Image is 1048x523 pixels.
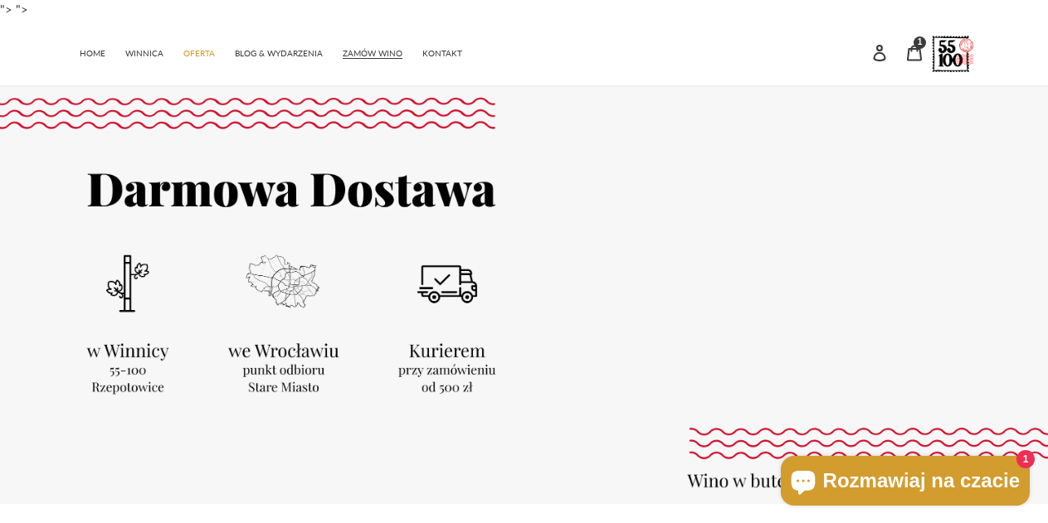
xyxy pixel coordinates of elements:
[227,40,331,64] a: BLOG & WYDARZENIA
[776,456,1035,510] inbox-online-store-chat: Czat w sklepie online Shopify
[414,40,470,64] a: KONTAKT
[71,40,114,64] a: HOME
[918,38,923,46] span: 1
[80,48,105,59] span: HOME
[183,48,215,59] span: OFERTA
[343,48,402,59] span: ZAMÓW WINO
[422,48,462,59] span: KONTAKT
[125,48,163,59] span: WINNICA
[334,40,411,64] a: ZAMÓW WINO
[897,34,932,70] a: 1
[117,40,172,64] a: WINNICA
[175,40,223,64] a: OFERTA
[235,48,323,59] span: BLOG & WYDARZENIA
